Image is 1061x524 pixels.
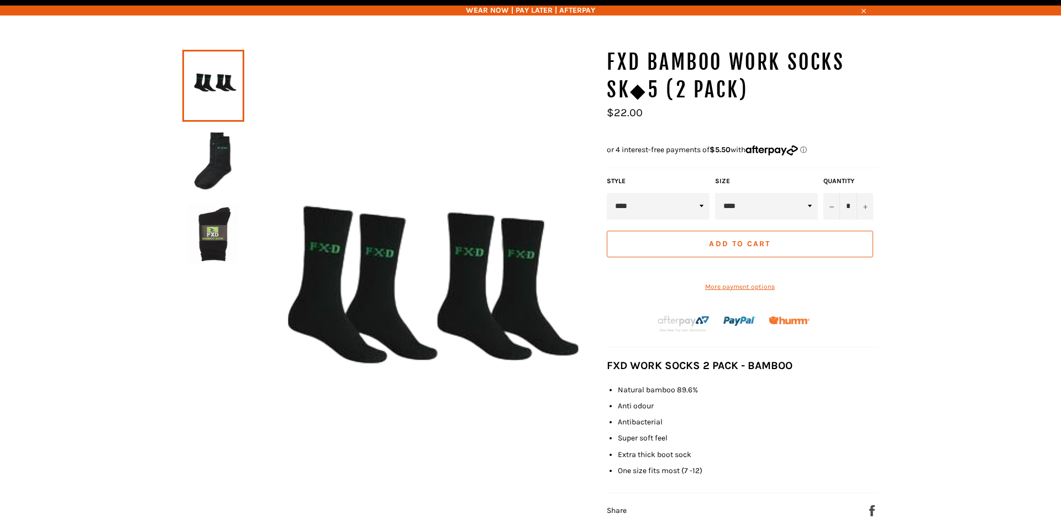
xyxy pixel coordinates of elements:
strong: FXD WORK SOCKS 2 PACK - BAMBOO [607,359,792,372]
label: Quantity [823,177,873,186]
span: WEAR NOW | PAY LATER | AFTERPAY [182,5,879,15]
button: Increase item quantity by one [857,193,873,220]
label: Size [715,177,818,186]
img: FXD BAMBOO WORK SOCKS SK◆5 (2 Pack) - Workin' Gear [188,204,239,264]
li: Anti odour [618,401,879,411]
span: $22.00 [607,106,643,119]
span: One size fits most (7 -12) [618,466,702,475]
li: Natural bamboo 89.6% [618,385,879,395]
li: Super soft feel [618,433,879,443]
button: Reduce item quantity by one [823,193,840,220]
span: Share [607,506,627,515]
img: FXD BAMBOO WORK SOCKS SK◆5 (2 Pack) - Workin' Gear [188,129,239,190]
img: Afterpay-Logo-on-dark-bg_large.png [656,314,711,333]
li: Antibacterial [618,417,879,427]
img: Humm_core_logo_RGB-01_300x60px_small_195d8312-4386-4de7-b182-0ef9b6303a37.png [769,317,810,325]
button: Add to Cart [607,231,873,257]
label: Style [607,177,710,186]
span: Add to Cart [709,239,770,248]
h1: FXD BAMBOO WORK SOCKS SK◆5 (2 Pack) [607,49,879,103]
li: Extra thick boot sock [618,449,879,460]
a: More payment options [607,282,873,292]
img: paypal.png [723,305,756,338]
